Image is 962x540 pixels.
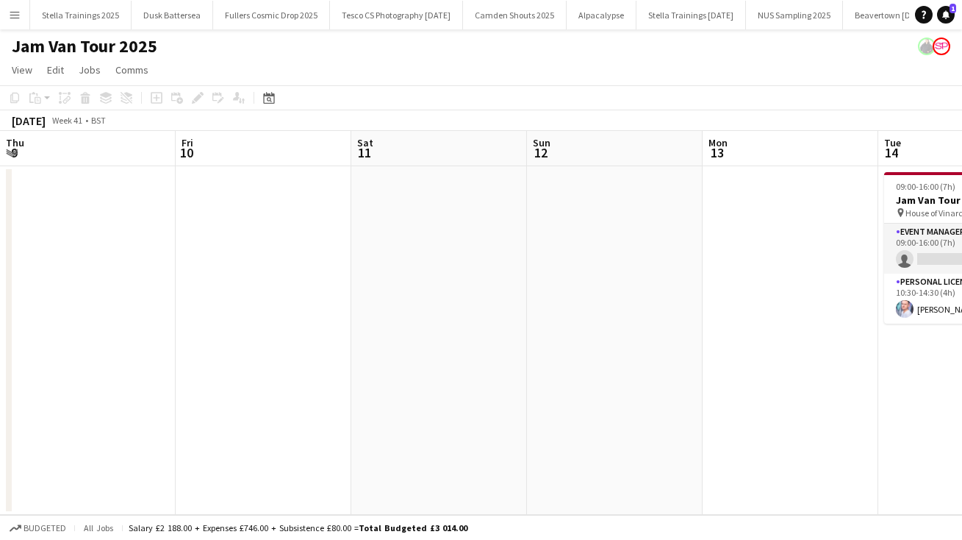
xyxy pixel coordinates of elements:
span: 9 [4,144,24,161]
app-user-avatar: Danielle Ferguson [918,38,936,55]
button: Alpacalypse [567,1,636,29]
span: 10 [179,144,193,161]
button: Dusk Battersea [132,1,213,29]
span: Total Budgeted £3 014.00 [359,522,467,533]
a: 1 [937,6,955,24]
div: [DATE] [12,113,46,128]
span: Sat [357,136,373,149]
span: 12 [531,144,550,161]
span: 13 [706,144,728,161]
span: Fri [182,136,193,149]
span: Thu [6,136,24,149]
button: Fullers Cosmic Drop 2025 [213,1,330,29]
button: Tesco CS Photography [DATE] [330,1,463,29]
button: NUS Sampling 2025 [746,1,843,29]
a: View [6,60,38,79]
h1: Jam Van Tour 2025 [12,35,157,57]
a: Edit [41,60,70,79]
span: View [12,63,32,77]
span: All jobs [81,522,116,533]
div: BST [91,115,106,126]
app-user-avatar: Soozy Peters [933,38,950,55]
span: 09:00-16:00 (7h) [896,181,955,192]
div: Salary £2 188.00 + Expenses £746.00 + Subsistence £80.00 = [129,522,467,533]
a: Jobs [73,60,107,79]
span: Sun [533,136,550,149]
span: Week 41 [49,115,85,126]
button: Stella Trainings [DATE] [636,1,746,29]
span: 14 [882,144,901,161]
button: Budgeted [7,520,68,536]
span: 11 [355,144,373,161]
button: Camden Shouts 2025 [463,1,567,29]
button: Beavertown [DATE] [843,1,940,29]
span: 1 [950,4,956,13]
span: Comms [115,63,148,77]
span: Tue [884,136,901,149]
a: Comms [110,60,154,79]
button: Stella Trainings 2025 [30,1,132,29]
span: Budgeted [24,523,66,533]
span: Edit [47,63,64,77]
span: Mon [708,136,728,149]
span: Jobs [79,63,101,77]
